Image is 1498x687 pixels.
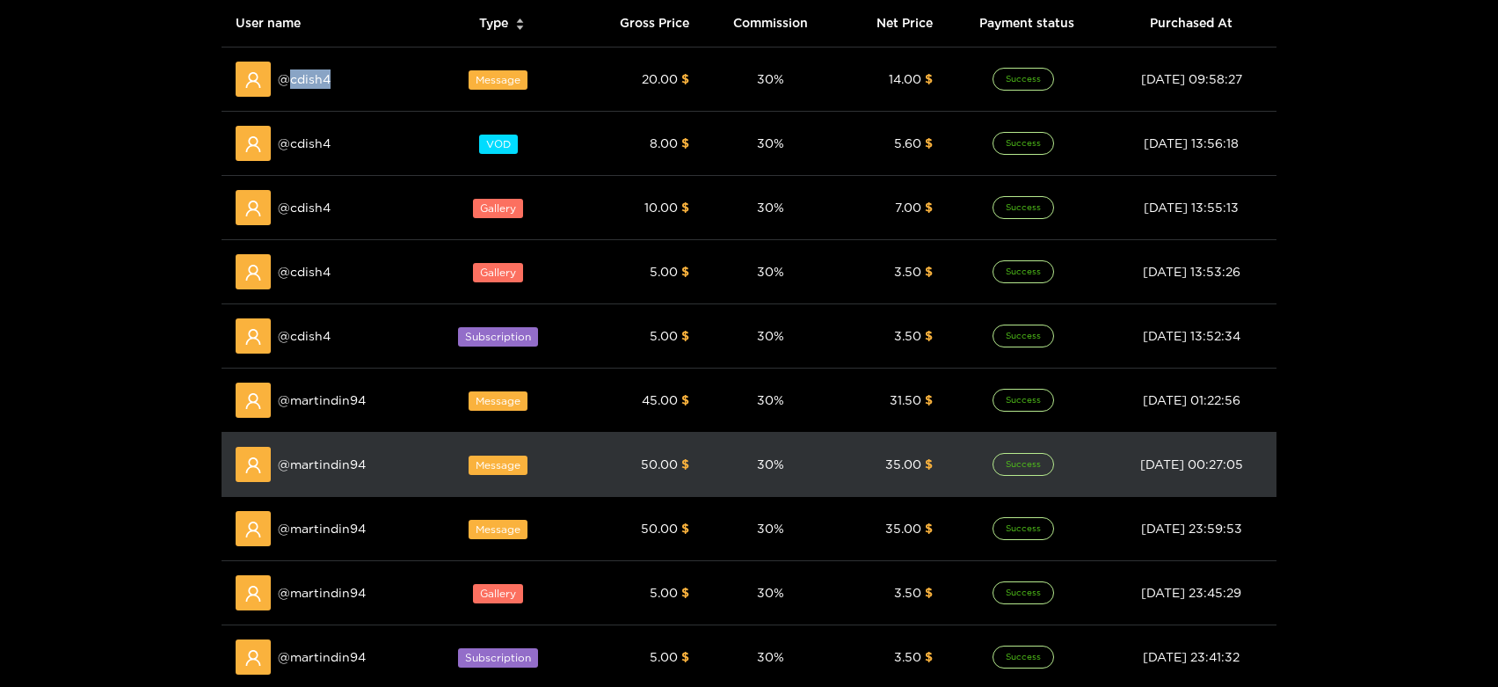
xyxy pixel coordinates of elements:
[1143,329,1240,342] span: [DATE] 13:52:34
[1140,457,1243,471] span: [DATE] 00:27:05
[681,72,689,85] span: $
[925,393,933,406] span: $
[642,72,678,85] span: 20.00
[993,260,1054,283] span: Success
[244,649,262,667] span: user
[1143,393,1240,406] span: [DATE] 01:22:56
[681,329,689,342] span: $
[278,455,366,474] span: @ martindin94
[757,265,784,278] span: 30 %
[650,329,678,342] span: 5.00
[993,453,1054,476] span: Success
[244,264,262,281] span: user
[757,136,784,150] span: 30 %
[278,326,331,346] span: @ cdish4
[757,201,784,214] span: 30 %
[993,389,1054,412] span: Success
[925,457,933,471] span: $
[244,521,262,538] span: user
[681,586,689,599] span: $
[244,457,262,474] span: user
[1144,136,1239,150] span: [DATE] 13:56:18
[757,650,784,663] span: 30 %
[278,391,366,410] span: @ martindin94
[515,23,525,33] span: caret-down
[278,198,331,217] span: @ cdish4
[650,265,678,278] span: 5.00
[757,329,784,342] span: 30 %
[895,201,921,214] span: 7.00
[278,134,331,153] span: @ cdish4
[757,72,784,85] span: 30 %
[993,196,1054,219] span: Success
[479,135,518,154] span: VOD
[993,68,1054,91] span: Success
[1143,650,1240,663] span: [DATE] 23:41:32
[925,650,933,663] span: $
[1143,265,1240,278] span: [DATE] 13:53:26
[479,13,508,33] span: Type
[244,392,262,410] span: user
[1144,201,1239,214] span: [DATE] 13:55:13
[515,16,525,26] span: caret-up
[925,329,933,342] span: $
[993,325,1054,347] span: Success
[244,585,262,603] span: user
[757,586,784,599] span: 30 %
[925,136,933,150] span: $
[278,519,366,538] span: @ martindin94
[1141,72,1242,85] span: [DATE] 09:58:27
[993,581,1054,604] span: Success
[244,200,262,217] span: user
[641,522,678,535] span: 50.00
[993,132,1054,155] span: Success
[244,135,262,153] span: user
[925,72,933,85] span: $
[641,457,678,471] span: 50.00
[889,72,921,85] span: 14.00
[644,201,678,214] span: 10.00
[681,522,689,535] span: $
[278,647,366,667] span: @ martindin94
[993,517,1054,540] span: Success
[681,393,689,406] span: $
[642,393,678,406] span: 45.00
[925,265,933,278] span: $
[278,262,331,281] span: @ cdish4
[244,328,262,346] span: user
[473,263,523,282] span: Gallery
[757,393,784,406] span: 30 %
[681,457,689,471] span: $
[473,199,523,218] span: Gallery
[681,201,689,214] span: $
[1141,522,1242,535] span: [DATE] 23:59:53
[885,457,921,471] span: 35.00
[469,391,527,411] span: Message
[681,136,689,150] span: $
[894,650,921,663] span: 3.50
[278,583,366,603] span: @ martindin94
[757,522,784,535] span: 30 %
[244,71,262,89] span: user
[925,522,933,535] span: $
[894,329,921,342] span: 3.50
[885,522,921,535] span: 35.00
[469,520,527,539] span: Message
[650,586,678,599] span: 5.00
[894,586,921,599] span: 3.50
[890,393,921,406] span: 31.50
[925,586,933,599] span: $
[894,265,921,278] span: 3.50
[1141,586,1241,599] span: [DATE] 23:45:29
[278,69,331,89] span: @ cdish4
[473,584,523,603] span: Gallery
[894,136,921,150] span: 5.60
[681,650,689,663] span: $
[650,136,678,150] span: 8.00
[458,648,538,668] span: Subscription
[757,457,784,471] span: 30 %
[925,201,933,214] span: $
[458,327,538,347] span: Subscription
[469,70,527,90] span: Message
[681,265,689,278] span: $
